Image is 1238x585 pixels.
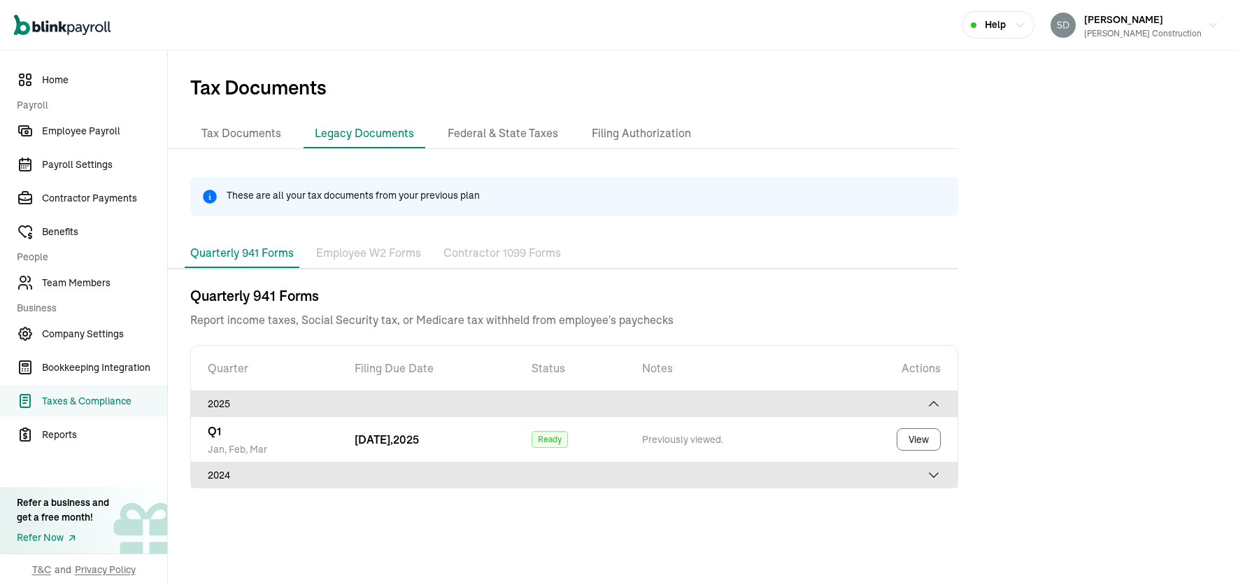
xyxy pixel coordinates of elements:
[316,244,421,262] p: Employee W2 Forms
[208,397,941,411] div: 2025
[985,17,1006,32] span: Help
[42,157,167,172] span: Payroll Settings
[897,428,941,451] button: View
[17,495,109,525] div: Refer a business and get a free month!
[190,244,294,261] p: Quarterly 941 Forms
[642,360,818,376] div: Notes
[355,360,499,376] div: Filing Due Date
[852,360,941,376] div: Actions
[208,468,941,482] div: 2024
[208,360,321,376] div: Quarter
[42,360,167,375] span: Bookkeeping Integration
[17,530,109,545] a: Refer Now
[168,50,1238,119] span: Tax Documents
[17,98,159,113] span: Payroll
[42,191,167,206] span: Contractor Payments
[190,286,958,306] h3: Quarterly 941 Forms
[75,563,136,577] span: Privacy Policy
[42,276,167,290] span: Team Members
[1084,27,1202,40] div: [PERSON_NAME] Construction
[304,119,425,148] li: Legacy Documents
[1084,13,1163,26] span: [PERSON_NAME]
[962,11,1034,38] button: Help
[190,119,292,148] li: Tax Documents
[227,188,480,202] span: These are all your tax documents from your previous plan
[42,394,167,409] span: Taxes & Compliance
[17,250,159,265] span: People
[532,431,568,448] div: Ready
[443,244,561,262] p: Contractor 1099 Forms
[42,327,167,341] span: Company Settings
[625,416,835,462] td: Previously viewed.
[42,428,167,442] span: Reports
[42,225,167,239] span: Benefits
[436,119,569,148] li: Federal & State Taxes
[208,439,321,456] p: Jan, Feb, Mar
[208,424,221,438] span: Q1
[42,73,167,87] span: Home
[581,119,702,148] li: Filing Authorization
[42,124,167,139] span: Employee Payroll
[190,306,958,328] p: Report income taxes, Social Security tax, or Medicare tax withheld from employee's paychecks
[1168,518,1238,585] iframe: Chat Widget
[17,301,159,316] span: Business
[32,563,51,577] span: T&C
[1045,8,1224,43] button: [PERSON_NAME][PERSON_NAME] Construction
[14,5,111,45] nav: Global
[338,416,515,462] td: [DATE], 2025
[532,360,609,376] div: Status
